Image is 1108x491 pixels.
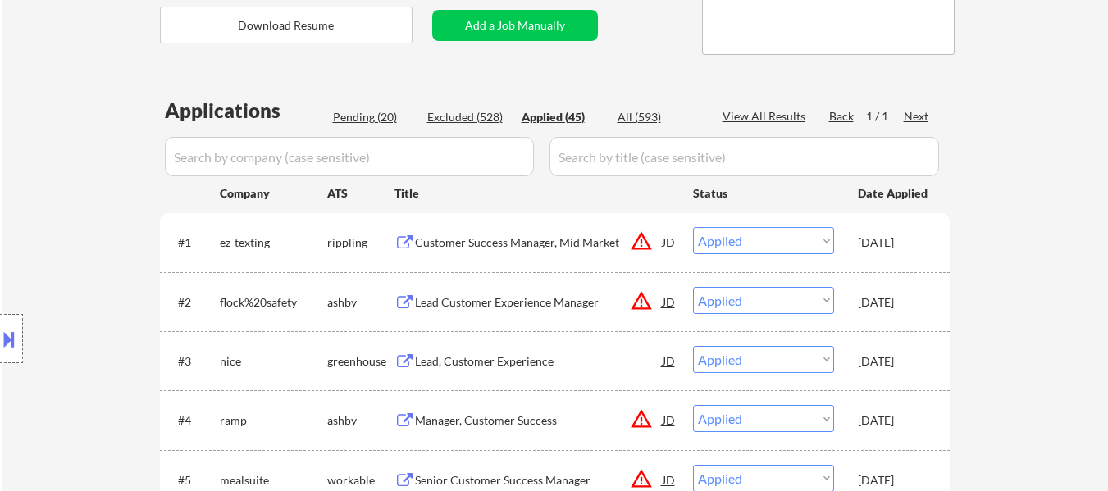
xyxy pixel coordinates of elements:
button: warning_amber [630,467,653,490]
div: View All Results [723,108,810,125]
div: Status [693,178,834,207]
div: JD [661,405,677,434]
div: Title [394,185,677,202]
input: Search by title (case sensitive) [549,137,939,176]
div: [DATE] [858,353,930,370]
button: warning_amber [630,230,653,252]
div: Manager, Customer Success [415,412,663,429]
div: JD [661,227,677,257]
button: warning_amber [630,289,653,312]
div: Applied (45) [522,109,604,125]
div: Lead Customer Experience Manager [415,294,663,311]
div: ashby [327,412,394,429]
div: Back [829,108,855,125]
div: Senior Customer Success Manager [415,472,663,489]
button: Download Resume [160,7,413,43]
div: greenhouse [327,353,394,370]
div: rippling [327,234,394,251]
div: JD [661,346,677,375]
div: [DATE] [858,234,930,251]
div: Customer Success Manager, Mid Market [415,234,663,251]
div: [DATE] [858,412,930,429]
div: [DATE] [858,472,930,489]
div: Excluded (528) [427,109,509,125]
div: JD [661,287,677,316]
div: ATS [327,185,394,202]
button: warning_amber [630,407,653,430]
input: Search by company (case sensitive) [165,137,534,176]
div: [DATE] [858,294,930,311]
div: workable [327,472,394,489]
div: 1 / 1 [866,108,904,125]
div: Date Applied [858,185,930,202]
button: Add a Job Manually [432,10,598,41]
div: All (593) [618,109,700,125]
div: Lead, Customer Experience [415,353,663,370]
div: ashby [327,294,394,311]
div: Pending (20) [333,109,415,125]
div: Next [904,108,930,125]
